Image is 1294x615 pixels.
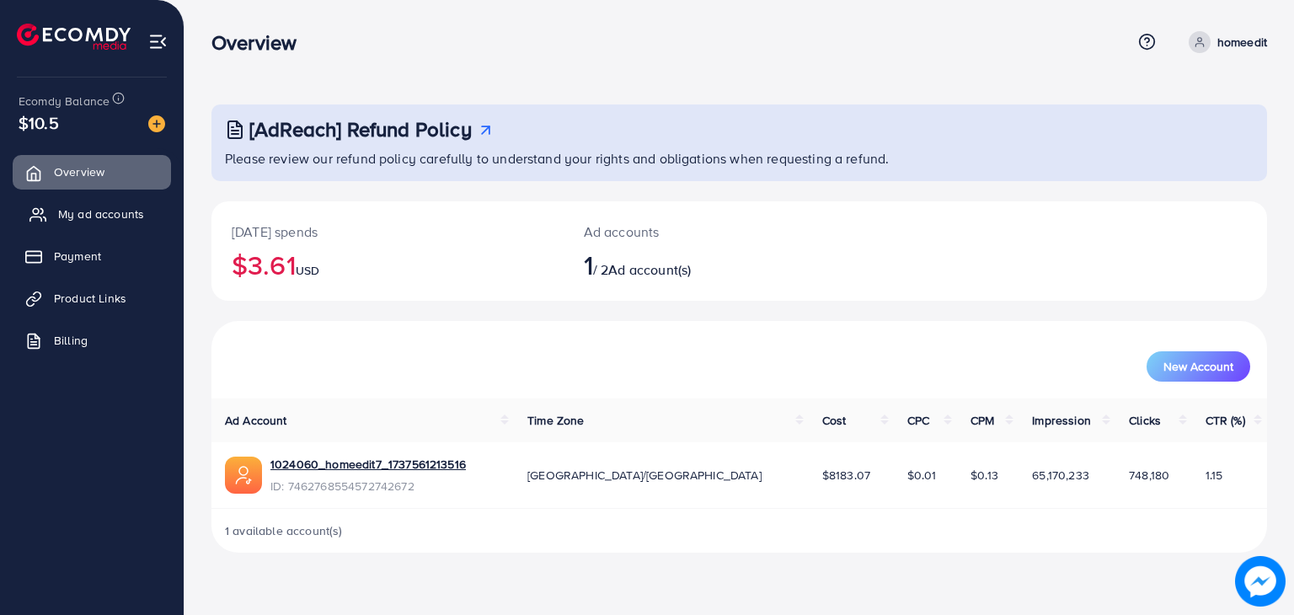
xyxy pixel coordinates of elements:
[822,467,870,484] span: $8183.07
[148,32,168,51] img: menu
[225,148,1257,168] p: Please review our refund policy carefully to understand your rights and obligations when requesti...
[211,30,310,55] h3: Overview
[527,412,584,429] span: Time Zone
[907,412,929,429] span: CPC
[13,281,171,315] a: Product Links
[148,115,165,132] img: image
[1147,351,1250,382] button: New Account
[249,117,472,142] h3: [AdReach] Refund Policy
[822,412,847,429] span: Cost
[232,249,543,281] h2: $3.61
[13,239,171,273] a: Payment
[296,262,319,279] span: USD
[1206,467,1223,484] span: 1.15
[584,222,807,242] p: Ad accounts
[13,197,171,231] a: My ad accounts
[1129,412,1161,429] span: Clicks
[232,222,543,242] p: [DATE] spends
[17,24,131,50] img: logo
[584,245,593,284] span: 1
[1235,556,1286,607] img: image
[225,522,343,539] span: 1 available account(s)
[270,456,466,473] a: 1024060_homeedit7_1737561213516
[19,110,59,135] span: $10.5
[58,206,144,222] span: My ad accounts
[225,412,287,429] span: Ad Account
[907,467,937,484] span: $0.01
[970,412,994,429] span: CPM
[54,332,88,349] span: Billing
[970,467,998,484] span: $0.13
[13,155,171,189] a: Overview
[54,163,104,180] span: Overview
[13,324,171,357] a: Billing
[225,457,262,494] img: ic-ads-acc.e4c84228.svg
[608,260,691,279] span: Ad account(s)
[1182,31,1267,53] a: homeedit
[1217,32,1267,52] p: homeedit
[527,467,762,484] span: [GEOGRAPHIC_DATA]/[GEOGRAPHIC_DATA]
[584,249,807,281] h2: / 2
[54,290,126,307] span: Product Links
[19,93,110,110] span: Ecomdy Balance
[1163,361,1233,372] span: New Account
[1206,412,1245,429] span: CTR (%)
[54,248,101,265] span: Payment
[1032,467,1089,484] span: 65,170,233
[1129,467,1169,484] span: 748,180
[1032,412,1091,429] span: Impression
[270,478,466,495] span: ID: 7462768554572742672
